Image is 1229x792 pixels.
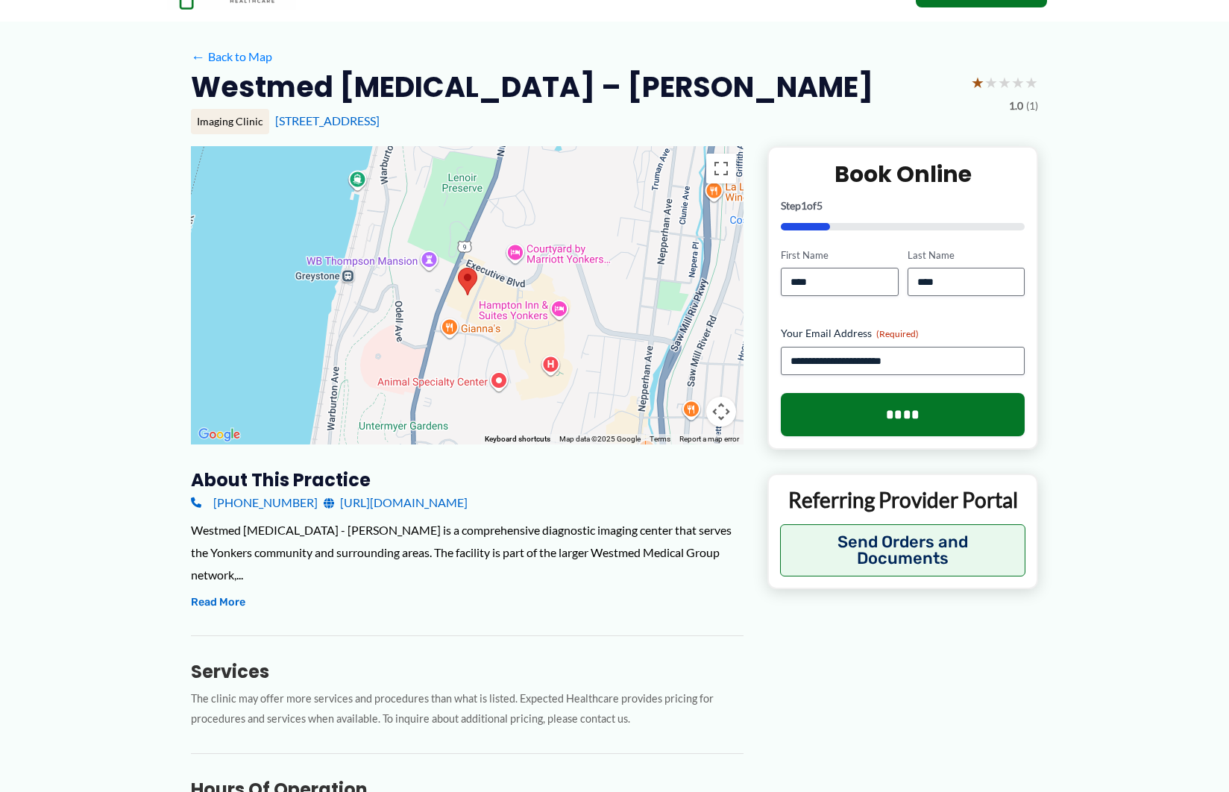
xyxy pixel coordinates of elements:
[817,199,823,212] span: 5
[324,491,468,514] a: [URL][DOMAIN_NAME]
[908,248,1025,263] label: Last Name
[191,594,245,612] button: Read More
[780,524,1025,576] button: Send Orders and Documents
[195,425,244,444] a: Open this area in Google Maps (opens a new window)
[781,248,898,263] label: First Name
[876,328,919,339] span: (Required)
[191,69,873,105] h2: Westmed [MEDICAL_DATA] – [PERSON_NAME]
[801,199,807,212] span: 1
[1025,69,1038,96] span: ★
[781,201,1025,211] p: Step of
[780,486,1025,513] p: Referring Provider Portal
[191,45,272,68] a: ←Back to Map
[191,109,269,134] div: Imaging Clinic
[275,113,380,128] a: [STREET_ADDRESS]
[191,519,744,585] div: Westmed [MEDICAL_DATA] - [PERSON_NAME] is a comprehensive diagnostic imaging center that serves t...
[191,468,744,491] h3: About this practice
[984,69,998,96] span: ★
[971,69,984,96] span: ★
[706,397,736,427] button: Map camera controls
[998,69,1011,96] span: ★
[191,491,318,514] a: [PHONE_NUMBER]
[1011,69,1025,96] span: ★
[781,160,1025,189] h2: Book Online
[485,434,550,444] button: Keyboard shortcuts
[1026,96,1038,116] span: (1)
[781,326,1025,341] label: Your Email Address
[195,425,244,444] img: Google
[191,49,205,63] span: ←
[191,689,744,729] p: The clinic may offer more services and procedures than what is listed. Expected Healthcare provid...
[191,660,744,683] h3: Services
[559,435,641,443] span: Map data ©2025 Google
[650,435,670,443] a: Terms (opens in new tab)
[1009,96,1023,116] span: 1.0
[706,154,736,183] button: Toggle fullscreen view
[679,435,739,443] a: Report a map error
